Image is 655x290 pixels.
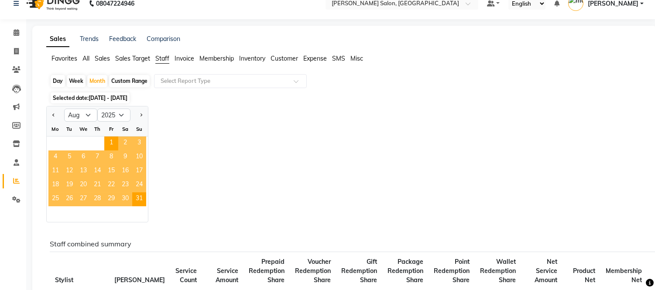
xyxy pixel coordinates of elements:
div: Sunday, August 3, 2025 [132,136,146,150]
div: Custom Range [109,75,150,87]
span: 24 [132,178,146,192]
div: Thursday, August 14, 2025 [90,164,104,178]
div: Wednesday, August 6, 2025 [76,150,90,164]
span: 23 [118,178,132,192]
div: Friday, August 22, 2025 [104,178,118,192]
span: 6 [76,150,90,164]
a: Trends [80,35,99,43]
div: Sunday, August 31, 2025 [132,192,146,206]
span: 22 [104,178,118,192]
span: 28 [90,192,104,206]
div: Saturday, August 30, 2025 [118,192,132,206]
div: Wednesday, August 13, 2025 [76,164,90,178]
a: Comparison [147,35,180,43]
div: Friday, August 1, 2025 [104,136,118,150]
span: 29 [104,192,118,206]
select: Select year [97,109,130,122]
div: Sunday, August 17, 2025 [132,164,146,178]
div: Tuesday, August 12, 2025 [62,164,76,178]
div: Monday, August 25, 2025 [48,192,62,206]
span: 16 [118,164,132,178]
span: Wallet Redemption Share [480,258,516,284]
button: Previous month [50,108,57,122]
span: 18 [48,178,62,192]
span: Package Redemption Share [388,258,423,284]
div: Th [90,122,104,136]
span: SMS [332,55,345,62]
span: 8 [104,150,118,164]
span: 20 [76,178,90,192]
span: Expense [303,55,327,62]
span: Favorites [51,55,77,62]
span: 19 [62,178,76,192]
span: 21 [90,178,104,192]
div: Friday, August 8, 2025 [104,150,118,164]
div: Saturday, August 2, 2025 [118,136,132,150]
div: Sunday, August 10, 2025 [132,150,146,164]
div: Sunday, August 24, 2025 [132,178,146,192]
div: Tuesday, August 26, 2025 [62,192,76,206]
div: Tuesday, August 19, 2025 [62,178,76,192]
span: Net Service Amount [535,258,557,284]
span: 14 [90,164,104,178]
span: 25 [48,192,62,206]
span: 10 [132,150,146,164]
span: Voucher Redemption Share [295,258,331,284]
div: Monday, August 4, 2025 [48,150,62,164]
span: 27 [76,192,90,206]
div: Tu [62,122,76,136]
div: Wednesday, August 20, 2025 [76,178,90,192]
div: Month [87,75,107,87]
span: [PERSON_NAME] [114,276,165,284]
div: Wednesday, August 27, 2025 [76,192,90,206]
span: 30 [118,192,132,206]
span: All [82,55,89,62]
span: 13 [76,164,90,178]
a: Sales [46,31,69,47]
span: 12 [62,164,76,178]
select: Select month [64,109,97,122]
span: Sales Target [115,55,150,62]
div: We [76,122,90,136]
span: Invoice [175,55,194,62]
span: Gift Redemption Share [341,258,377,284]
div: Friday, August 15, 2025 [104,164,118,178]
button: Next month [137,108,144,122]
span: Membership [199,55,234,62]
span: 9 [118,150,132,164]
span: Staff [155,55,169,62]
span: 7 [90,150,104,164]
div: Thursday, August 7, 2025 [90,150,104,164]
span: Sales [95,55,110,62]
div: Sa [118,122,132,136]
span: 11 [48,164,62,178]
div: Saturday, August 23, 2025 [118,178,132,192]
div: Thursday, August 28, 2025 [90,192,104,206]
span: Customer [271,55,298,62]
div: Monday, August 11, 2025 [48,164,62,178]
div: Week [67,75,86,87]
span: 3 [132,136,146,150]
span: Inventory [239,55,265,62]
span: Selected date: [51,92,130,103]
div: Day [51,75,65,87]
span: Service Amount [216,267,238,284]
div: Thursday, August 21, 2025 [90,178,104,192]
span: 15 [104,164,118,178]
div: Saturday, August 16, 2025 [118,164,132,178]
h6: Staff combined summary [50,240,636,248]
span: Product Net [573,267,595,284]
span: [DATE] - [DATE] [89,95,127,101]
div: Monday, August 18, 2025 [48,178,62,192]
div: Friday, August 29, 2025 [104,192,118,206]
span: 1 [104,136,118,150]
div: Fr [104,122,118,136]
div: Mo [48,122,62,136]
div: Saturday, August 9, 2025 [118,150,132,164]
span: Service Count [175,267,197,284]
span: 2 [118,136,132,150]
a: Feedback [109,35,136,43]
span: 4 [48,150,62,164]
div: Su [132,122,146,136]
span: 31 [132,192,146,206]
